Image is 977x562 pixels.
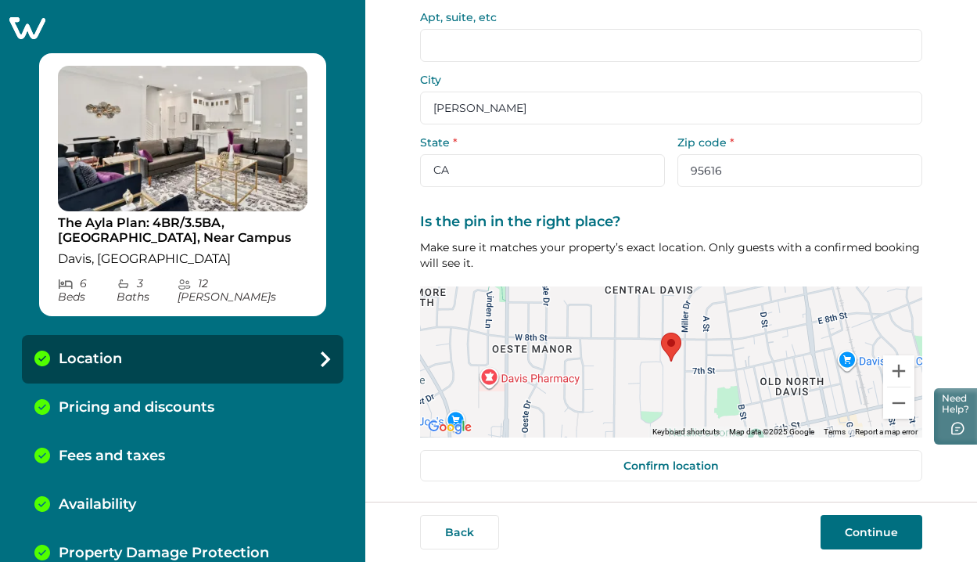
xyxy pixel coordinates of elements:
[652,427,720,438] button: Keyboard shortcuts
[420,515,499,549] button: Back
[58,215,307,246] p: The Ayla Plan: 4BR/3.5BA, [GEOGRAPHIC_DATA], Near Campus
[824,427,846,436] a: Terms (opens in new tab)
[677,137,913,148] label: Zip code
[59,448,165,465] p: Fees and taxes
[420,137,656,148] label: State
[59,496,136,513] p: Availability
[420,450,922,481] button: Confirm location
[58,66,307,211] img: propertyImage_The Ayla Plan: 4BR/3.5BA, 2600 Sq Ft, Near Campus
[420,240,922,271] p: Make sure it matches your property’s exact location. Only guests with a confirmed booking will se...
[59,399,214,416] p: Pricing and discounts
[58,277,117,304] p: 6 Bed s
[883,387,914,419] button: Zoom out
[883,355,914,387] button: Zoom in
[420,74,913,85] label: City
[117,277,178,304] p: 3 Bath s
[821,515,922,549] button: Continue
[420,214,913,231] label: Is the pin in the right place?
[729,427,814,436] span: Map data ©2025 Google
[855,427,918,436] a: Report a map error
[59,351,122,368] p: Location
[420,12,913,23] label: Apt, suite, etc
[58,251,307,267] p: Davis, [GEOGRAPHIC_DATA]
[59,545,269,562] p: Property Damage Protection
[424,417,476,438] a: Open this area in Google Maps (opens a new window)
[178,277,307,304] p: 12 [PERSON_NAME] s
[424,417,476,438] img: Google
